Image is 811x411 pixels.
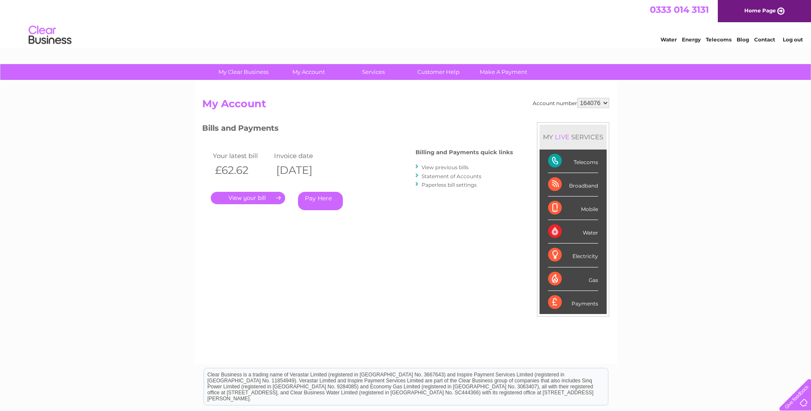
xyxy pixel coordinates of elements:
[468,64,539,80] a: Make A Payment
[661,36,677,43] a: Water
[211,150,272,161] td: Your latest bill
[682,36,701,43] a: Energy
[548,220,598,244] div: Water
[272,150,333,161] td: Invoice date
[548,244,598,267] div: Electricity
[754,36,775,43] a: Contact
[422,173,481,179] a: Statement of Accounts
[338,64,409,80] a: Services
[548,150,598,173] div: Telecoms
[403,64,474,80] a: Customer Help
[548,197,598,220] div: Mobile
[706,36,731,43] a: Telecoms
[783,36,803,43] a: Log out
[553,133,571,141] div: LIVE
[28,22,72,48] img: logo.png
[273,64,344,80] a: My Account
[202,122,513,137] h3: Bills and Payments
[548,291,598,314] div: Payments
[202,98,609,114] h2: My Account
[272,161,333,179] th: [DATE]
[540,125,607,149] div: MY SERVICES
[548,267,598,291] div: Gas
[204,5,608,41] div: Clear Business is a trading name of Verastar Limited (registered in [GEOGRAPHIC_DATA] No. 3667643...
[650,4,709,15] a: 0333 014 3131
[208,64,279,80] a: My Clear Business
[211,161,272,179] th: £62.62
[737,36,749,43] a: Blog
[211,192,285,204] a: .
[298,192,343,210] a: Pay Here
[533,98,609,108] div: Account number
[422,164,469,170] a: View previous bills
[548,173,598,197] div: Broadband
[422,182,477,188] a: Paperless bill settings
[416,149,513,156] h4: Billing and Payments quick links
